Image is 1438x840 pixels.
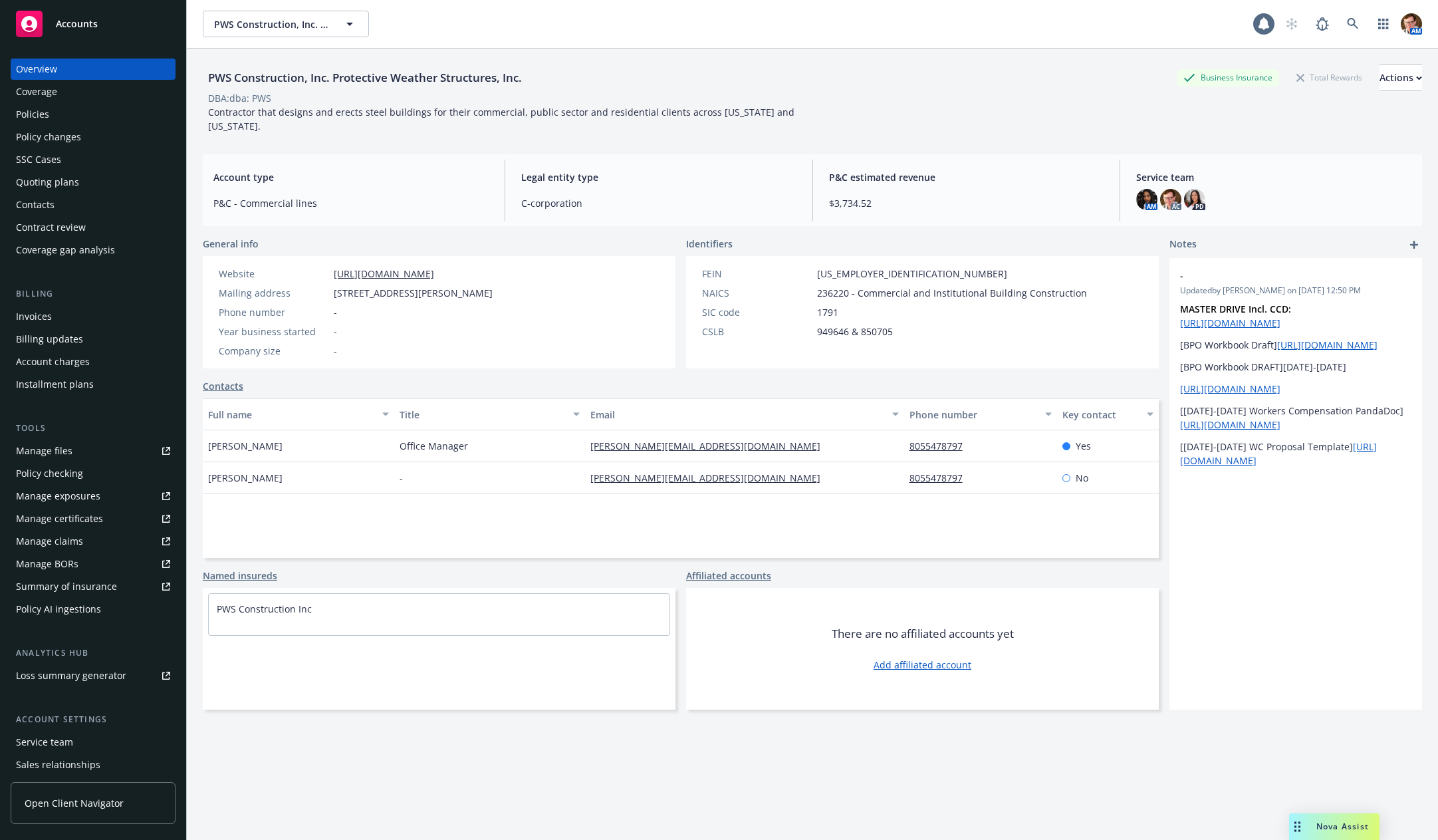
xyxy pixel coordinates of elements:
a: Quoting plans [11,172,176,193]
span: Open Client Navigator [25,796,124,810]
a: Policy changes [11,126,176,148]
a: Installment plans [11,374,176,395]
div: CSLB [702,325,812,339]
div: Billing updates [16,329,83,350]
span: General info [203,237,259,251]
span: [PERSON_NAME] [208,439,283,453]
a: Manage exposures [11,486,176,507]
a: Invoices [11,306,176,327]
a: Switch app [1370,11,1397,37]
div: Title [400,408,566,422]
span: $3,734.52 [829,196,1104,210]
a: Accounts [11,5,176,43]
div: Year business started [219,325,328,339]
div: Manage BORs [16,553,78,575]
div: Phone number [909,408,1037,422]
a: Manage claims [11,531,176,552]
button: Nova Assist [1289,813,1379,840]
span: Account type [213,170,489,184]
span: - [1180,269,1377,283]
div: Email [590,408,884,422]
a: [URL][DOMAIN_NAME] [1277,339,1378,351]
div: Coverage gap analysis [16,239,115,261]
div: Tools [11,422,176,435]
span: There are no affiliated accounts yet [832,626,1014,642]
div: -Updatedby [PERSON_NAME] on [DATE] 12:50 PMMASTER DRIVE Incl. CCD: [URL][DOMAIN_NAME][BPO Workboo... [1169,258,1422,478]
span: [STREET_ADDRESS][PERSON_NAME] [334,286,493,300]
button: Phone number [904,398,1057,430]
div: SSC Cases [16,149,61,170]
span: Contractor that designs and erects steel buildings for their commercial, public sector and reside... [208,106,797,132]
span: PWS Construction, Inc. Protective Weather Structures, Inc. [214,17,329,31]
span: P&C estimated revenue [829,170,1104,184]
a: [PERSON_NAME][EMAIL_ADDRESS][DOMAIN_NAME] [590,440,831,452]
span: Legal entity type [521,170,796,184]
div: Invoices [16,306,52,327]
p: [[DATE]-[DATE] Workers Compensation PandaDoc] [1180,404,1411,432]
a: Manage certificates [11,508,176,529]
div: Loss summary generator [16,665,126,686]
div: Policies [16,104,49,125]
span: Office Manager [400,439,468,453]
span: Identifiers [686,237,733,251]
img: photo [1160,189,1181,210]
p: [BPO Workbook Draft] [1180,338,1411,352]
a: Sales relationships [11,754,176,775]
div: FEIN [702,267,812,281]
a: Manage files [11,440,176,462]
div: Policy checking [16,463,83,484]
div: Sales relationships [16,754,100,775]
a: [URL][DOMAIN_NAME] [334,267,434,280]
span: No [1076,471,1088,485]
a: Named insureds [203,569,277,583]
div: Drag to move [1289,813,1306,840]
span: Service team [1136,170,1411,184]
span: Accounts [56,19,98,29]
span: 949646 & 850705 [817,325,893,339]
a: 8055478797 [909,440,973,452]
a: Service team [11,732,176,753]
a: Summary of insurance [11,576,176,597]
div: Coverage [16,81,57,102]
a: Affiliated accounts [686,569,771,583]
a: SSC Cases [11,149,176,170]
span: Updated by [PERSON_NAME] on [DATE] 12:50 PM [1180,285,1411,297]
div: Summary of insurance [16,576,117,597]
div: Manage exposures [16,486,100,507]
p: [BPO Workbook DRAFT][DATE]-[DATE] [1180,360,1411,374]
div: Total Rewards [1290,69,1369,86]
p: [[DATE]-[DATE] WC Proposal Template] [1180,440,1411,468]
a: Policy checking [11,463,176,484]
span: Yes [1076,439,1091,453]
div: Service team [16,732,73,753]
div: Overview [16,59,57,80]
span: Notes [1169,237,1197,253]
div: Account charges [16,351,90,372]
div: Installment plans [16,374,94,395]
a: Coverage [11,81,176,102]
div: Contract review [16,217,86,238]
a: Policies [11,104,176,125]
a: [URL][DOMAIN_NAME] [1180,317,1280,329]
span: [US_EMPLOYER_IDENTIFICATION_NUMBER] [817,267,1007,281]
strong: MASTER DRIVE Incl. CCD: [1180,303,1291,315]
a: Add affiliated account [874,658,971,672]
button: Email [585,398,903,430]
a: Manage BORs [11,553,176,575]
div: Key contact [1062,408,1139,422]
div: Full name [208,408,374,422]
div: Manage files [16,440,72,462]
a: Contract review [11,217,176,238]
a: [URL][DOMAIN_NAME] [1180,382,1280,395]
a: [URL][DOMAIN_NAME] [1180,418,1280,431]
div: Business Insurance [1177,69,1279,86]
div: Analytics hub [11,646,176,660]
a: Loss summary generator [11,665,176,686]
div: Actions [1379,65,1422,90]
span: - [334,305,337,319]
div: Website [219,267,328,281]
div: Policy AI ingestions [16,599,101,620]
div: Account settings [11,713,176,726]
a: Contacts [203,379,243,393]
a: Report a Bug [1309,11,1336,37]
